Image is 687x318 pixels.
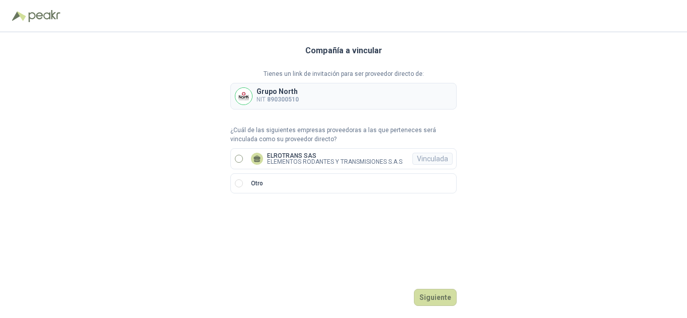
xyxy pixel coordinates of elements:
img: Logo [12,11,26,21]
p: NIT [256,95,299,104]
p: ELROTRANS SAS [267,153,402,159]
p: Grupo North [256,88,299,95]
h3: Compañía a vincular [305,44,382,57]
p: ELEMENTOS RODANTES Y TRANSMISIONES S.A.S [267,159,402,165]
button: Siguiente [414,289,457,306]
p: Otro [251,179,263,188]
p: Tienes un link de invitación para ser proveedor directo de: [230,69,457,79]
p: ¿Cuál de las siguientes empresas proveedoras a las que perteneces será vinculada como su proveedo... [230,126,457,145]
img: Peakr [28,10,60,22]
b: 890300510 [267,96,299,103]
div: Vinculada [412,153,453,165]
img: Company Logo [235,88,252,104]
